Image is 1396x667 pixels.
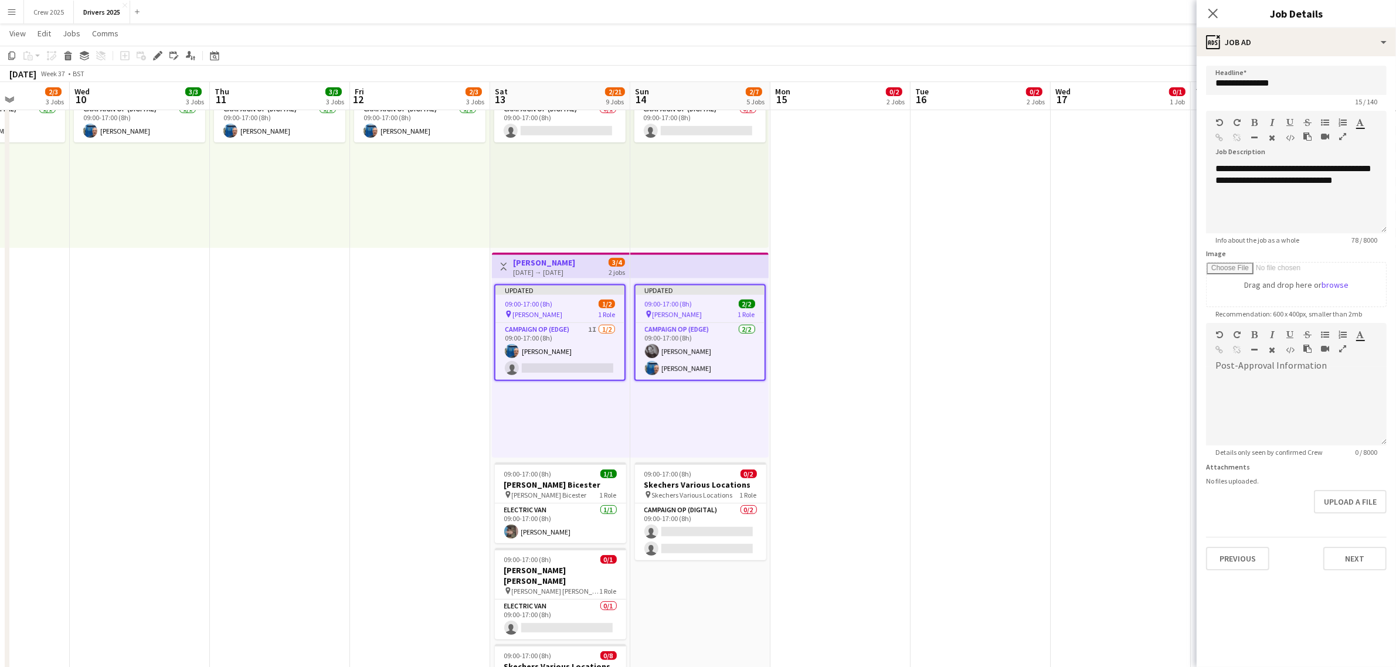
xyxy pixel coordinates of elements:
div: 3 Jobs [46,97,64,106]
app-card-role: Electric Van0/109:00-17:00 (8h) [495,600,626,639]
button: Insert video [1321,132,1329,141]
div: BST [73,69,84,78]
button: Clear Formatting [1268,345,1276,355]
span: 16 [913,93,929,106]
span: Recommendation: 600 x 400px, smaller than 2mb [1206,309,1371,318]
span: Fri [355,86,364,97]
span: 1/1 [600,469,617,478]
span: 09:00-17:00 (8h) [504,469,552,478]
app-card-role: Electric Van1/109:00-17:00 (8h)[PERSON_NAME] [495,503,626,543]
button: Next [1323,547,1387,570]
span: Wed [74,86,90,97]
h3: [PERSON_NAME] [513,257,575,268]
button: Crew 2025 [24,1,74,23]
a: Comms [87,26,123,41]
button: Ordered List [1339,330,1347,339]
button: Strikethrough [1303,330,1312,339]
h3: [PERSON_NAME] Bicester [495,479,626,490]
span: Info about the job as a whole [1206,236,1309,244]
app-job-card: 09:00-17:00 (8h)1/1[PERSON_NAME] Bicester [PERSON_NAME] Bicester1 RoleElectric Van1/109:00-17:00 ... [495,462,626,543]
span: 78 / 8000 [1342,236,1387,244]
button: Text Color [1356,330,1364,339]
button: Upload a file [1314,490,1387,513]
span: 0/2 [1026,87,1042,96]
span: 10 [73,93,90,106]
div: 1 Job [1170,97,1185,106]
span: 2/2 [739,300,755,308]
span: 1 Role [740,491,757,499]
span: 3/4 [609,258,625,267]
span: Comms [92,28,118,39]
app-job-card: Updated09:00-17:00 (8h)1/2 [PERSON_NAME]1 RoleCampaign Op (Edge)1I1/209:00-17:00 (8h)[PERSON_NAME] [494,284,626,381]
span: 13 [493,93,508,106]
button: Underline [1286,118,1294,127]
span: 1 Role [598,310,615,319]
span: 09:00-17:00 (8h) [505,300,552,308]
span: Details only seen by confirmed Crew [1206,448,1332,457]
button: HTML Code [1286,133,1294,142]
div: Updated [495,285,624,295]
div: 9 Jobs [606,97,624,106]
app-card-role: Campaign Op (Digital)1/109:00-17:00 (8h)[PERSON_NAME] [354,103,485,142]
span: 0/2 [886,87,902,96]
span: 0/2 [741,469,757,478]
span: 0/1 [1169,87,1186,96]
span: 1 Role [600,491,617,499]
app-card-role: Campaign Op (Digital)0/109:00-17:00 (8h) [634,103,766,142]
div: 2 Jobs [1027,97,1045,106]
span: 2/21 [605,87,625,96]
span: Tue [915,86,929,97]
span: 3/3 [185,87,202,96]
span: 17 [1054,93,1071,106]
button: Redo [1233,330,1241,339]
span: [PERSON_NAME] [512,310,562,319]
button: Insert video [1321,344,1329,353]
span: 2/3 [45,87,62,96]
button: Clear Formatting [1268,133,1276,142]
button: Italic [1268,118,1276,127]
app-job-card: 09:00-17:00 (8h)0/1[PERSON_NAME] [PERSON_NAME] [PERSON_NAME] [PERSON_NAME]1 RoleElectric Van0/109... [495,548,626,639]
span: Week 37 [39,69,68,78]
button: Unordered List [1321,330,1329,339]
span: Sun [635,86,649,97]
span: 11 [213,93,229,106]
span: 3/3 [325,87,342,96]
span: 2/7 [746,87,762,96]
span: [PERSON_NAME] [PERSON_NAME] [512,587,600,595]
span: 09:00-17:00 (8h) [504,555,552,564]
button: Unordered List [1321,118,1329,127]
app-card-role: Campaign Op (Digital)0/109:00-17:00 (8h) [494,103,626,142]
span: Skechers Various Locations [652,491,733,499]
span: 09:00-17:00 (8h) [644,469,692,478]
button: Drivers 2025 [74,1,130,23]
div: Job Ad [1197,28,1396,56]
span: 14 [633,93,649,106]
span: 18 [1194,93,1210,106]
label: Attachments [1206,462,1250,471]
span: 1 Role [600,587,617,595]
button: Fullscreen [1339,132,1347,141]
button: Horizontal Line [1251,345,1259,355]
button: Ordered List [1339,118,1347,127]
span: 2/3 [466,87,482,96]
span: 15 [773,93,790,106]
span: Mon [775,86,790,97]
button: Undo [1215,330,1224,339]
button: Previous [1206,547,1269,570]
span: 15 / 140 [1346,97,1387,106]
span: 09:00-17:00 (8h) [504,651,552,660]
span: 1/2 [599,300,615,308]
app-card-role: Campaign Op (Digital)1/109:00-17:00 (8h)[PERSON_NAME] [74,103,205,142]
button: Underline [1286,330,1294,339]
button: Italic [1268,330,1276,339]
button: Paste as plain text [1303,132,1312,141]
app-job-card: 09:00-17:00 (8h)0/2Skechers Various Locations Skechers Various Locations1 RoleCampaign Op (Digita... [635,462,766,560]
button: Paste as plain text [1303,344,1312,353]
button: Text Color [1356,118,1364,127]
div: 3 Jobs [326,97,344,106]
h3: Job Details [1197,6,1396,21]
app-card-role: Campaign Op (Edge)2/209:00-17:00 (8h)[PERSON_NAME][PERSON_NAME] [636,323,765,380]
